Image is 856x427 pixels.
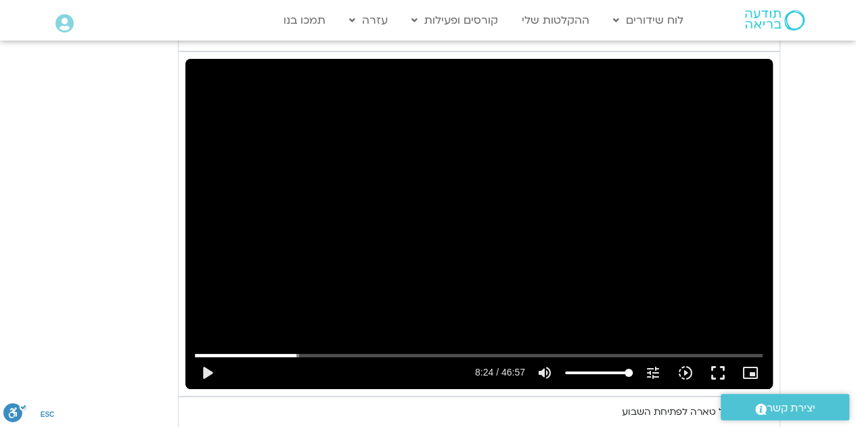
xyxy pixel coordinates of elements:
[721,394,849,420] a: יצירת קשר
[405,7,505,33] a: קורסים ופעילות
[342,7,395,33] a: עזרה
[622,404,757,420] div: לימוד של טארה לפתיחת השבוע
[767,399,815,418] span: יצירת קשר
[745,10,805,30] img: תודעה בריאה
[606,7,690,33] a: לוח שידורים
[277,7,332,33] a: תמכו בנו
[515,7,596,33] a: ההקלטות שלי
